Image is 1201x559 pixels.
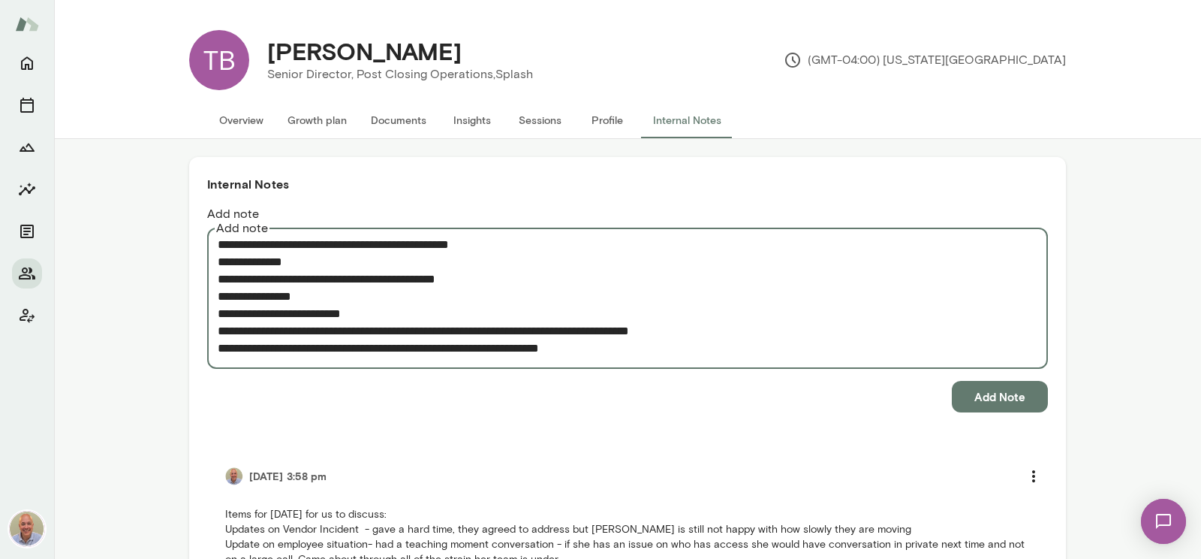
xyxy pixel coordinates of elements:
[12,174,42,204] button: Insights
[249,469,327,484] h6: [DATE] 3:58 pm
[359,102,438,138] button: Documents
[207,205,1048,223] label: Add note
[267,65,533,83] p: Senior Director, Post Closing Operations, Splash
[15,10,39,38] img: Mento
[12,301,42,331] button: Client app
[1018,461,1049,492] button: more
[12,48,42,78] button: Home
[12,216,42,246] button: Documents
[641,102,733,138] button: Internal Notes
[12,258,42,289] button: Members
[784,51,1066,69] p: (GMT-04:00) [US_STATE][GEOGRAPHIC_DATA]
[12,90,42,120] button: Sessions
[952,381,1048,412] button: Add Note
[267,37,462,65] h4: [PERSON_NAME]
[275,102,359,138] button: Growth plan
[225,467,243,485] img: Marc Friedman
[9,511,45,547] img: Marc Friedman
[207,102,275,138] button: Overview
[189,30,249,90] div: TB
[207,175,1048,193] h6: Internal Notes
[12,132,42,162] button: Growth Plan
[506,102,573,138] button: Sessions
[573,102,641,138] button: Profile
[438,102,506,138] button: Insights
